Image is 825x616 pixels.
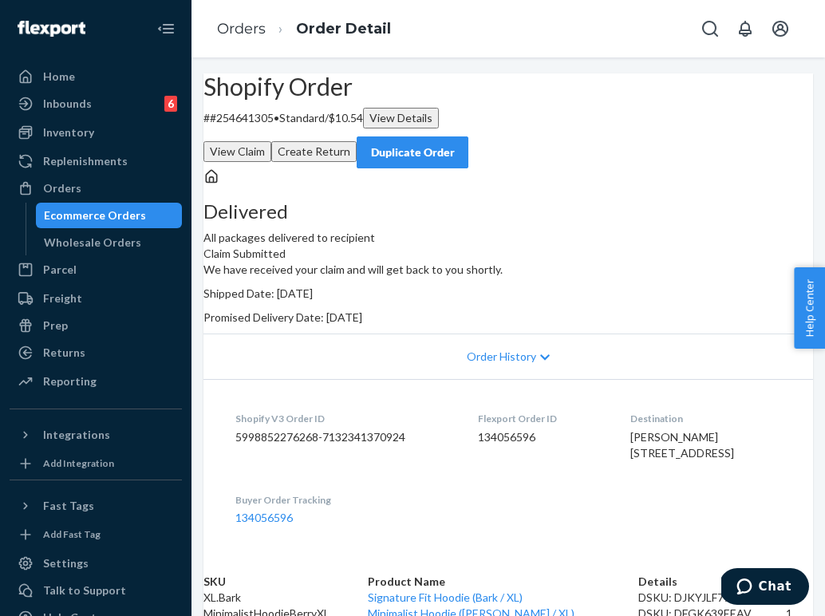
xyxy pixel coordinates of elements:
[203,108,813,128] p: # #254641305 / $10.54
[150,13,182,45] button: Close Navigation
[10,64,182,89] a: Home
[43,96,92,112] div: Inbounds
[203,574,368,590] th: SKU
[43,345,85,361] div: Returns
[630,430,734,460] span: [PERSON_NAME] [STREET_ADDRESS]
[44,207,146,223] div: Ecommerce Orders
[764,13,796,45] button: Open account menu
[721,568,809,608] iframe: Opens a widget where you can chat to one of our agents
[43,582,126,598] div: Talk to Support
[370,144,455,160] div: Duplicate Order
[203,141,271,162] button: View Claim
[10,91,182,116] a: Inbounds6
[10,286,182,311] a: Freight
[368,574,637,590] th: Product Name
[10,257,182,282] a: Parcel
[217,20,266,38] a: Orders
[235,429,452,445] dd: 5998852276268-7132341370924
[235,511,293,524] a: 134056596
[43,153,128,169] div: Replenishments
[43,456,114,470] div: Add Integration
[43,427,110,443] div: Integrations
[10,493,182,519] button: Fast Tags
[235,493,452,507] dt: Buyer Order Tracking
[10,578,182,603] button: Talk to Support
[164,96,177,112] div: 6
[44,235,141,251] div: Wholesale Orders
[694,13,726,45] button: Open Search Box
[369,110,432,126] div: View Details
[43,124,94,140] div: Inventory
[729,13,761,45] button: Open notifications
[43,290,82,306] div: Freight
[203,201,813,222] h3: Delivered
[203,310,813,326] p: Promised Delivery Date: [DATE]
[296,20,391,38] a: Order Detail
[478,412,604,425] dt: Flexport Order ID
[203,262,813,278] p: We have received your claim and will get back to you shortly.
[363,108,439,128] button: View Details
[43,373,97,389] div: Reporting
[36,230,183,255] a: Wholesale Orders
[10,340,182,365] a: Returns
[357,136,468,168] button: Duplicate Order
[274,111,279,124] span: •
[43,318,68,334] div: Prep
[10,369,182,394] a: Reporting
[10,422,182,448] button: Integrations
[203,201,813,246] div: All packages delivered to recipient
[10,176,182,201] a: Orders
[43,555,89,571] div: Settings
[235,412,452,425] dt: Shopify V3 Order ID
[203,286,813,302] p: Shipped Date: [DATE]
[271,141,357,162] button: Create Return
[279,111,325,124] span: Standard
[368,590,523,604] a: Signature Fit Hoodie (Bark / XL)
[10,525,182,544] a: Add Fast Tag
[638,574,786,590] th: Details
[10,454,182,473] a: Add Integration
[630,412,781,425] dt: Destination
[794,267,825,349] button: Help Center
[43,498,94,514] div: Fast Tags
[43,69,75,85] div: Home
[36,203,183,228] a: Ecommerce Orders
[43,527,101,541] div: Add Fast Tag
[204,6,404,53] ol: breadcrumbs
[203,246,813,262] header: Claim Submitted
[10,313,182,338] a: Prep
[10,551,182,576] a: Settings
[43,180,81,196] div: Orders
[638,590,786,606] div: DSKU: DJKYJLF773H
[43,262,77,278] div: Parcel
[467,349,536,365] span: Order History
[203,590,368,606] td: XL.Bark
[10,148,182,174] a: Replenishments
[18,21,85,37] img: Flexport logo
[10,120,182,145] a: Inventory
[203,73,813,100] h2: Shopify Order
[478,429,604,445] dd: 134056596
